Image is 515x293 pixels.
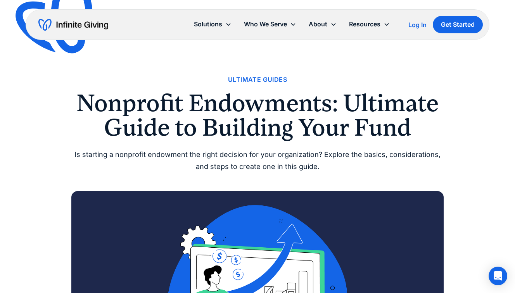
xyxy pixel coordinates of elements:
div: Who We Serve [244,19,287,29]
a: Log In [408,20,427,29]
div: About [309,19,327,29]
div: Solutions [188,16,238,33]
div: Resources [349,19,380,29]
div: About [302,16,343,33]
div: Resources [343,16,396,33]
div: Is starting a nonprofit endowment the right decision for your organization? Explore the basics, c... [71,149,444,172]
a: Get Started [433,16,483,33]
div: Open Intercom Messenger [489,267,507,285]
div: Solutions [194,19,222,29]
div: Who We Serve [238,16,302,33]
h1: Nonprofit Endowments: Ultimate Guide to Building Your Fund [71,91,444,140]
a: Ultimate Guides [228,74,287,85]
div: Log In [408,22,427,28]
a: home [38,19,108,31]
